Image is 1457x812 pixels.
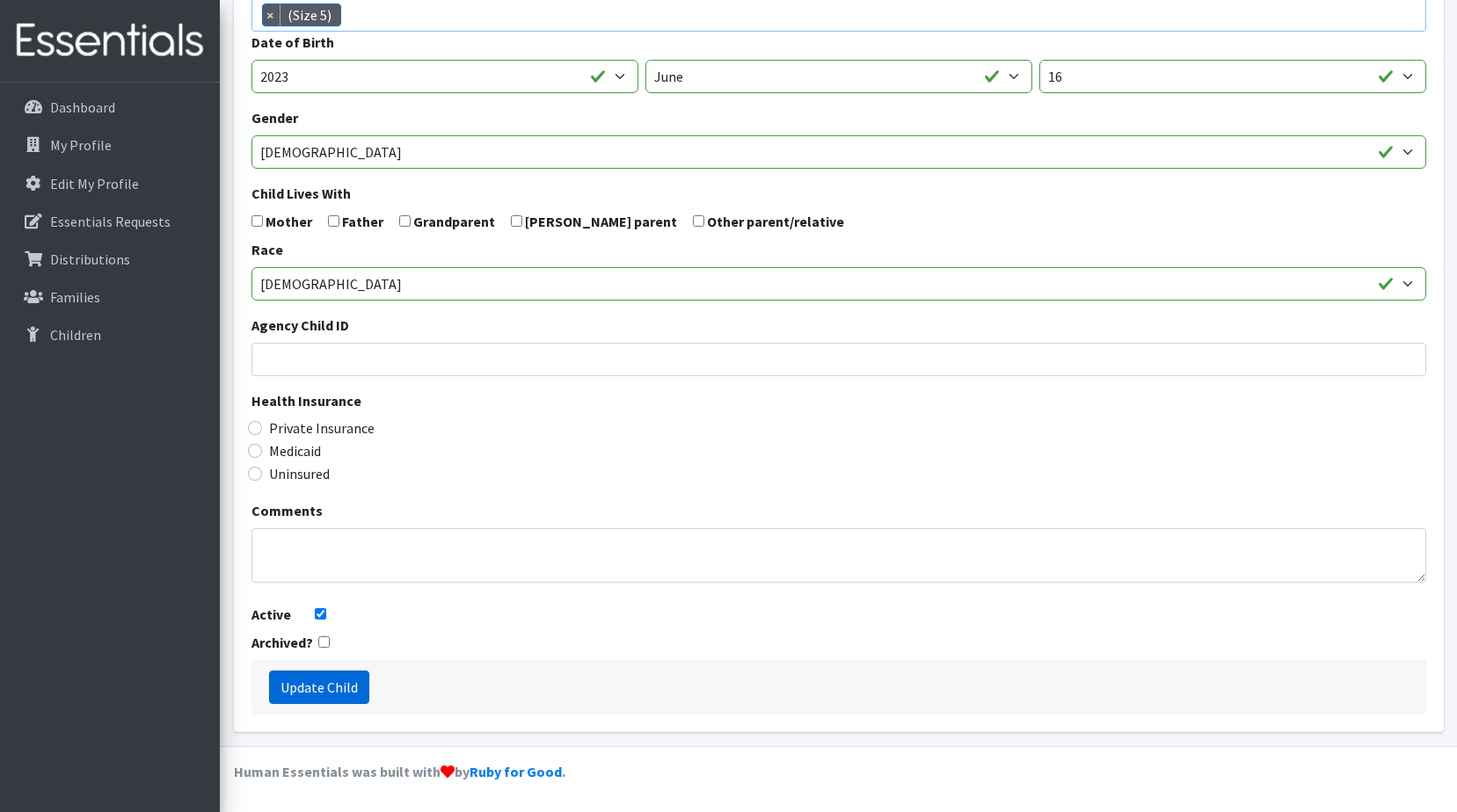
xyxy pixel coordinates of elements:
[269,671,369,704] input: Update Child
[470,763,562,780] a: Ruby for Good
[7,166,213,201] a: Edit My Profile
[50,136,112,154] p: My Profile
[251,32,334,53] label: Date of Birth
[269,440,321,461] label: Medicaid
[50,288,100,306] p: Families
[50,175,139,192] p: Edit My Profile
[7,242,213,277] a: Distributions
[7,317,213,352] a: Children
[251,315,349,336] label: Agency Child ID
[269,463,330,484] label: Uninsured
[342,211,383,232] label: Father
[7,90,213,125] a: Dashboard
[251,390,1426,417] legend: Health Insurance
[50,250,130,268] p: Distributions
[413,211,495,232] label: Grandparent
[251,239,283,260] label: Race
[525,211,677,232] label: [PERSON_NAME] parent
[263,4,280,25] span: ×
[234,763,565,780] strong: Human Essentials was built with by .
[251,183,351,204] label: Child Lives With
[251,500,323,521] label: Comments
[707,211,844,232] label: Other parent/relative
[251,107,298,128] label: Gender
[7,127,213,163] a: My Profile
[269,417,375,439] label: Private Insurance
[7,11,213,70] img: HumanEssentials
[262,4,341,26] li: (Size 5)
[50,326,101,344] p: Children
[50,98,115,116] p: Dashboard
[7,279,213,315] a: Families
[251,632,313,653] label: Archived?
[251,604,291,625] label: Active
[266,211,312,232] label: Mother
[50,213,171,230] p: Essentials Requests
[7,204,213,239] a: Essentials Requests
